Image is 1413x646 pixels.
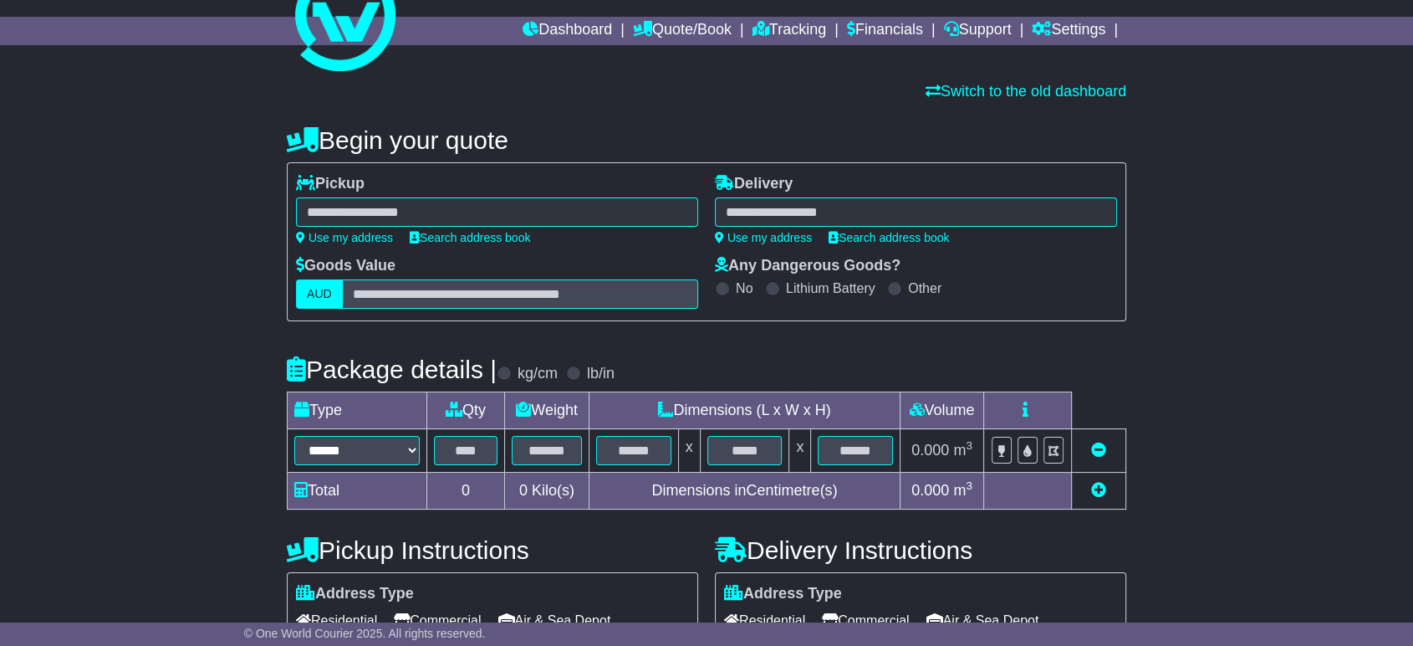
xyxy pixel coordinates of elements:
[911,482,949,499] span: 0.000
[724,608,805,633] span: Residential
[589,392,900,429] td: Dimensions (L x W x H)
[789,429,811,473] td: x
[633,17,732,45] a: Quote/Book
[394,608,481,633] span: Commercial
[724,585,842,603] label: Address Type
[427,473,505,510] td: 0
[427,392,505,429] td: Qty
[847,17,923,45] a: Financials
[678,429,700,473] td: x
[505,392,589,429] td: Weight
[953,482,972,499] span: m
[1091,442,1106,459] a: Remove this item
[296,585,414,603] label: Address Type
[966,479,972,492] sup: 3
[296,608,377,633] span: Residential
[589,473,900,510] td: Dimensions in Centimetre(s)
[498,608,611,633] span: Air & Sea Depot
[752,17,826,45] a: Tracking
[287,356,497,383] h4: Package details |
[926,83,1126,100] a: Switch to the old dashboard
[1091,482,1106,499] a: Add new item
[288,473,427,510] td: Total
[829,231,949,244] a: Search address book
[715,231,812,244] a: Use my address
[786,280,875,296] label: Lithium Battery
[966,439,972,452] sup: 3
[410,231,530,244] a: Search address book
[822,608,909,633] span: Commercial
[505,473,589,510] td: Kilo(s)
[296,175,365,193] label: Pickup
[1032,17,1105,45] a: Settings
[296,257,395,275] label: Goods Value
[944,17,1012,45] a: Support
[587,365,615,383] label: lb/in
[926,608,1039,633] span: Air & Sea Depot
[523,17,612,45] a: Dashboard
[736,280,752,296] label: No
[296,231,393,244] a: Use my address
[287,536,698,564] h4: Pickup Instructions
[296,279,343,309] label: AUD
[519,482,528,499] span: 0
[715,257,900,275] label: Any Dangerous Goods?
[518,365,558,383] label: kg/cm
[287,126,1126,154] h4: Begin your quote
[911,442,949,459] span: 0.000
[900,392,983,429] td: Volume
[715,536,1126,564] h4: Delivery Instructions
[953,442,972,459] span: m
[715,175,793,193] label: Delivery
[244,627,486,640] span: © One World Courier 2025. All rights reserved.
[908,280,941,296] label: Other
[288,392,427,429] td: Type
